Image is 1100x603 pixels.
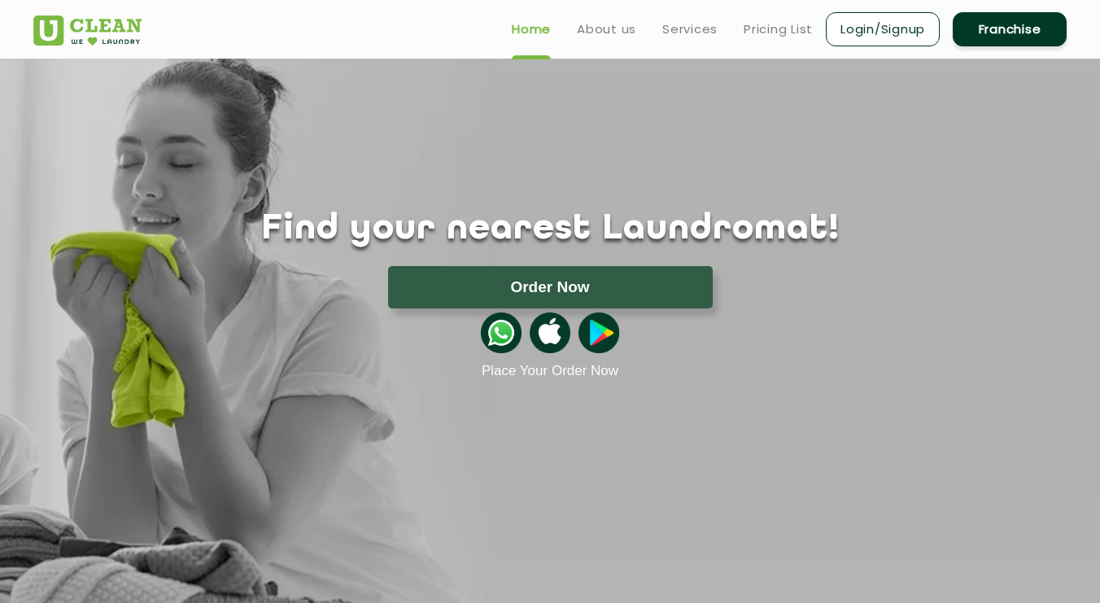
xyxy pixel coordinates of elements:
[826,12,940,46] a: Login/Signup
[21,209,1079,250] h1: Find your nearest Laundromat!
[512,20,551,39] a: Home
[482,363,618,379] a: Place Your Order Now
[33,15,142,46] img: UClean Laundry and Dry Cleaning
[662,20,718,39] a: Services
[577,20,636,39] a: About us
[481,312,522,353] img: whatsappicon.png
[953,12,1067,46] a: Franchise
[530,312,570,353] img: apple-icon.png
[388,266,713,308] button: Order Now
[744,20,813,39] a: Pricing List
[578,312,619,353] img: playstoreicon.png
